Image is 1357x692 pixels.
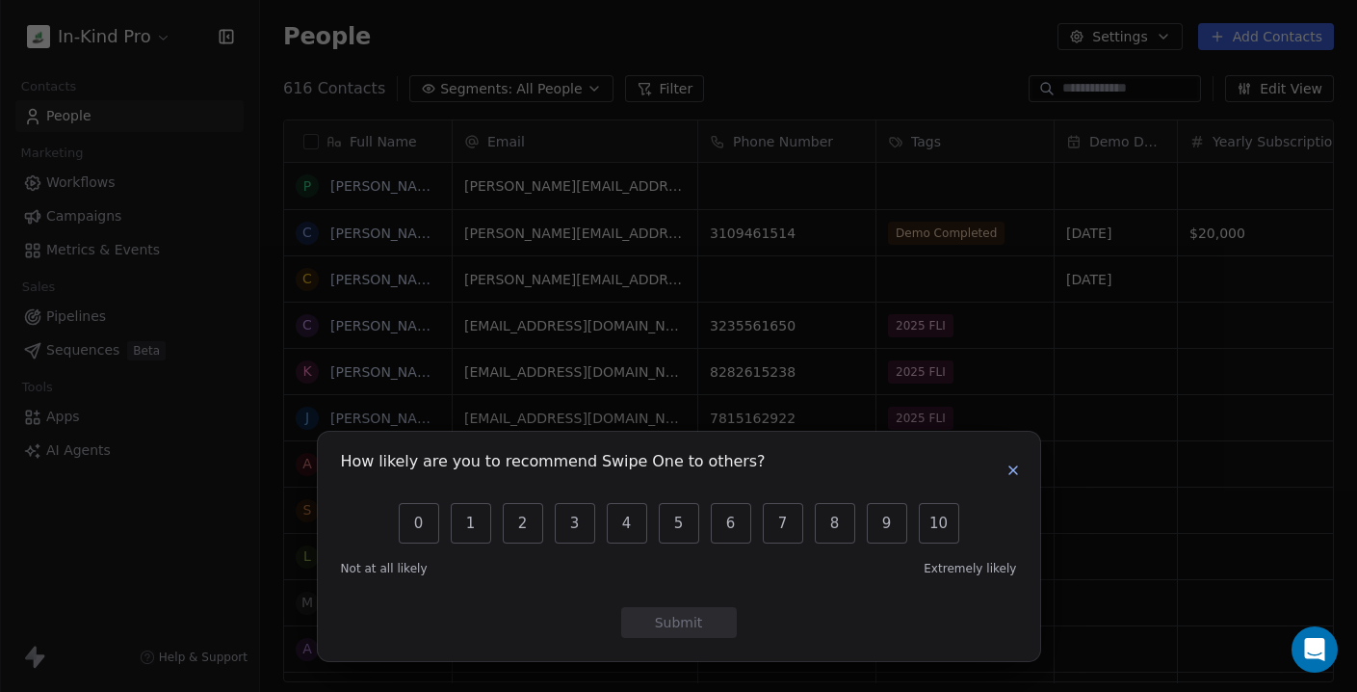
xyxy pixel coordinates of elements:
[341,561,428,576] span: Not at all likely
[607,503,647,544] button: 4
[621,607,737,638] button: Submit
[924,561,1016,576] span: Extremely likely
[451,503,491,544] button: 1
[815,503,855,544] button: 8
[763,503,803,544] button: 7
[555,503,595,544] button: 3
[503,503,543,544] button: 2
[659,503,699,544] button: 5
[919,503,959,544] button: 10
[867,503,907,544] button: 9
[341,455,766,474] h1: How likely are you to recommend Swipe One to others?
[711,503,751,544] button: 6
[399,503,439,544] button: 0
